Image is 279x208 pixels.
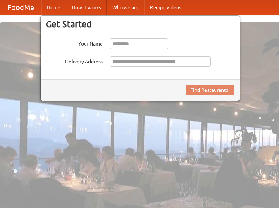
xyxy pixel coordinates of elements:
[107,0,144,15] a: Who we are
[46,19,234,30] h3: Get Started
[0,0,41,15] a: FoodMe
[46,38,103,47] label: Your Name
[66,0,107,15] a: How it works
[46,56,103,65] label: Delivery Address
[186,85,234,95] button: Find Restaurants!
[41,0,66,15] a: Home
[144,0,187,15] a: Recipe videos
